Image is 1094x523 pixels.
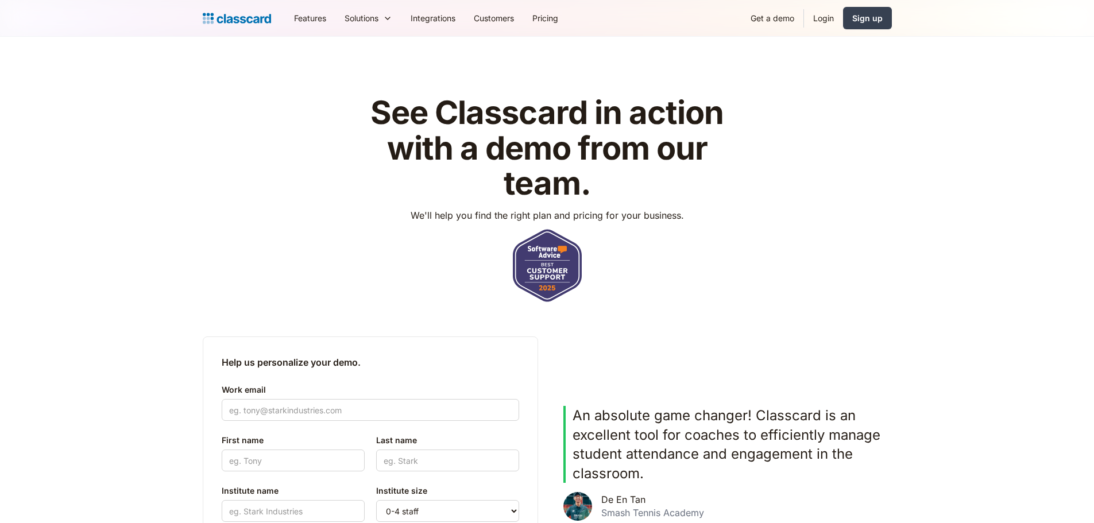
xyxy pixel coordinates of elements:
a: Login [804,5,843,31]
h2: Help us personalize your demo. [222,355,519,369]
div: Sign up [852,12,883,24]
input: eg. Stark [376,450,519,471]
label: First name [222,433,365,447]
strong: See Classcard in action with a demo from our team. [370,93,724,203]
a: Get a demo [741,5,803,31]
div: Solutions [345,12,378,24]
div: Smash Tennis Academy [601,507,704,518]
label: Institute name [222,484,365,498]
div: Solutions [335,5,401,31]
a: home [203,10,271,26]
label: Last name [376,433,519,447]
a: Customers [465,5,523,31]
a: Pricing [523,5,567,31]
p: An absolute game changer! Classcard is an excellent tool for coaches to efficiently manage studen... [573,406,885,483]
label: Institute size [376,484,519,498]
p: We'll help you find the right plan and pricing for your business. [411,208,684,222]
input: eg. tony@starkindustries.com [222,399,519,421]
input: eg. Tony [222,450,365,471]
a: Sign up [843,7,892,29]
label: Work email [222,383,519,397]
a: Integrations [401,5,465,31]
a: Features [285,5,335,31]
div: De En Tan [601,494,645,505]
input: eg. Stark Industries [222,500,365,522]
